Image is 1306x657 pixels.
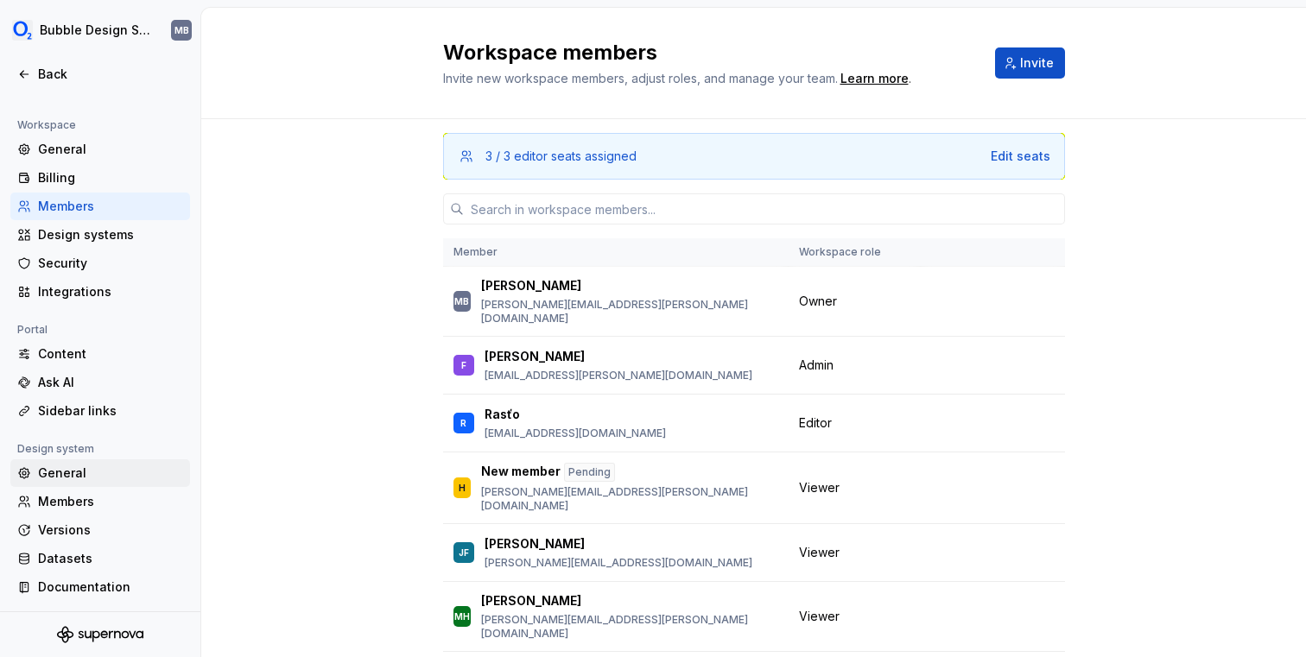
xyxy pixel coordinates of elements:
input: Search in workspace members... [464,193,1065,224]
button: Invite [995,47,1065,79]
div: Back [38,66,183,83]
div: Versions [38,521,183,539]
p: [PERSON_NAME][EMAIL_ADDRESS][DOMAIN_NAME] [485,556,752,570]
div: Members [38,493,183,510]
span: . [838,73,911,85]
img: 1a847f6c-1245-4c66-adf2-ab3a177fc91e.png [12,20,33,41]
span: Admin [799,357,834,374]
div: Design systems [38,226,183,243]
p: [PERSON_NAME][EMAIL_ADDRESS][PERSON_NAME][DOMAIN_NAME] [481,485,778,513]
h2: Workspace members [443,39,974,66]
p: [EMAIL_ADDRESS][PERSON_NAME][DOMAIN_NAME] [485,369,752,382]
span: Viewer [799,608,840,625]
a: Billing [10,164,190,192]
div: R [460,414,466,432]
div: H [459,479,466,496]
div: 3 / 3 editor seats assigned [485,148,637,165]
a: Versions [10,516,190,544]
div: Pending [564,463,615,482]
span: Owner [799,293,837,310]
a: Design systems [10,221,190,249]
div: Security [38,255,183,272]
div: Portal [10,319,54,340]
p: New member [481,463,561,482]
p: [PERSON_NAME][EMAIL_ADDRESS][PERSON_NAME][DOMAIN_NAME] [481,298,778,325]
a: Documentation [10,573,190,601]
th: Member [443,238,789,267]
p: [PERSON_NAME] [485,348,585,365]
span: Editor [799,414,832,432]
div: F [461,357,466,374]
a: General [10,459,190,487]
button: Edit seats [991,148,1050,165]
a: Integrations [10,278,190,306]
a: Content [10,340,190,368]
span: Viewer [799,479,840,496]
div: Datasets [38,550,183,567]
div: MH [454,608,470,625]
div: Design system [10,439,101,459]
a: Back [10,60,190,88]
span: Invite [1020,54,1054,72]
button: Bubble Design SystemMB [3,11,197,49]
a: Learn more [840,70,909,87]
p: Rasťo [485,406,520,423]
span: Viewer [799,544,840,561]
div: Members [38,198,183,215]
th: Workspace role [789,238,921,267]
p: [PERSON_NAME] [485,535,585,553]
div: General [38,464,183,482]
p: [PERSON_NAME] [481,592,581,610]
div: MB [454,293,469,310]
a: Security [10,250,190,277]
div: Billing [38,169,183,186]
div: Sidebar links [38,402,183,420]
a: General [10,136,190,163]
a: Datasets [10,545,190,572]
p: [PERSON_NAME] [481,277,581,294]
div: Content [38,345,183,363]
svg: Supernova Logo [57,626,143,643]
a: Ask AI [10,369,190,396]
div: General [38,141,183,158]
div: JF [459,544,469,561]
div: MB [174,23,189,37]
a: Members [10,193,190,220]
div: Integrations [38,283,183,300]
div: Documentation [38,578,183,596]
span: Invite new workspace members, adjust roles, and manage your team. [443,71,838,85]
a: Sidebar links [10,397,190,425]
div: Ask AI [38,374,183,391]
a: Members [10,488,190,515]
p: [PERSON_NAME][EMAIL_ADDRESS][PERSON_NAME][DOMAIN_NAME] [481,613,778,641]
div: Bubble Design System [40,22,150,39]
div: Workspace [10,115,83,136]
p: [EMAIL_ADDRESS][DOMAIN_NAME] [485,426,666,440]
